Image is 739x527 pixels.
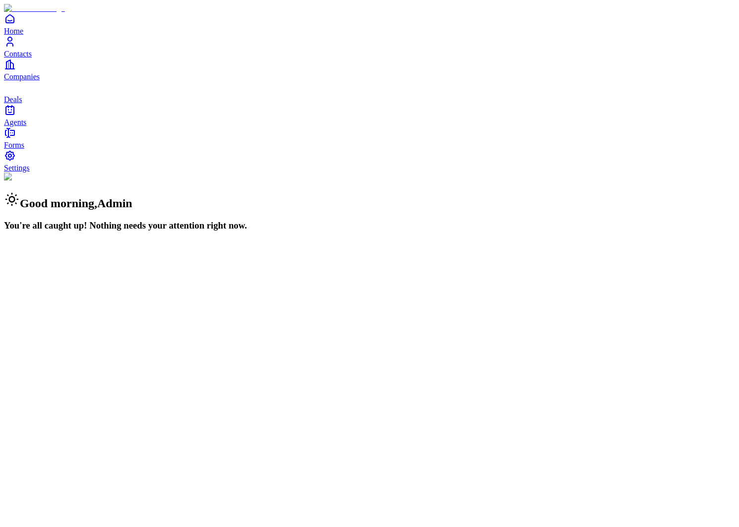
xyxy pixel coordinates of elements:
h3: You're all caught up! Nothing needs your attention right now. [4,220,735,231]
a: Forms [4,127,735,149]
span: Companies [4,72,40,81]
a: Home [4,13,735,35]
img: Background [4,173,51,181]
h2: Good morning , Admin [4,191,735,210]
span: Settings [4,164,30,172]
a: Contacts [4,36,735,58]
img: Item Brain Logo [4,4,65,13]
span: Home [4,27,23,35]
a: deals [4,81,735,104]
span: Contacts [4,50,32,58]
span: Forms [4,141,24,149]
a: Settings [4,150,735,172]
a: Companies [4,59,735,81]
a: Agents [4,104,735,126]
span: Deals [4,95,22,104]
span: Agents [4,118,26,126]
